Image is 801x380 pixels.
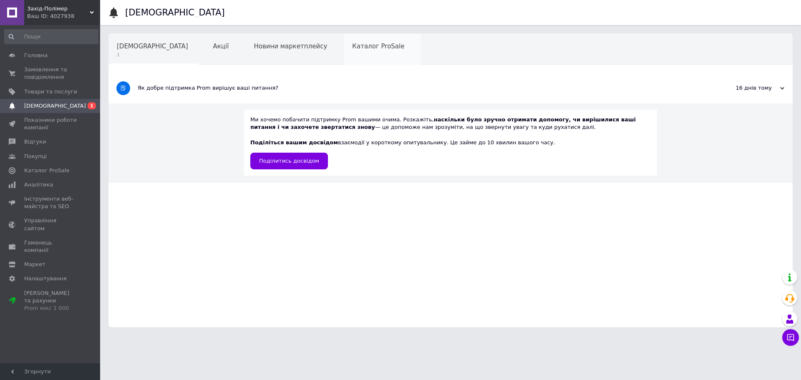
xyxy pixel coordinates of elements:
[24,66,77,81] span: Замовлення та повідомлення
[250,153,328,169] a: Поділитись досвідом
[782,329,799,346] button: Чат з покупцем
[24,88,77,96] span: Товари та послуги
[24,181,53,189] span: Аналітика
[24,153,47,160] span: Покупці
[24,138,46,146] span: Відгуки
[24,217,77,232] span: Управління сайтом
[125,8,225,18] h1: [DEMOGRAPHIC_DATA]
[27,13,100,20] div: Ваш ID: 4027938
[213,43,229,50] span: Акції
[259,158,319,164] span: Поділитись досвідом
[250,139,338,146] b: Поділіться вашим досвідом
[24,52,48,59] span: Головна
[24,195,77,210] span: Інструменти веб-майстра та SEO
[250,116,651,169] div: Ми хочемо побачити підтримку Prom вашими очима. Розкажіть, — це допоможе нам зрозуміти, на що зве...
[88,102,96,109] span: 1
[138,84,701,92] div: Як добре підтримка Prom вирішує ваші питання?
[117,43,188,50] span: [DEMOGRAPHIC_DATA]
[250,116,636,130] b: наскільки було зручно отримати допомогу, чи вирішилися ваші питання і чи захочете звертатися знову
[24,239,77,254] span: Гаманець компанії
[352,43,404,50] span: Каталог ProSale
[701,84,784,92] div: 16 днів тому
[24,102,86,110] span: [DEMOGRAPHIC_DATA]
[250,139,651,146] div: взаємодії у короткому опитувальнику. Це займе до 10 хвилин вашого часу.
[24,167,69,174] span: Каталог ProSale
[24,275,67,282] span: Налаштування
[24,261,45,268] span: Маркет
[4,29,98,44] input: Пошук
[254,43,327,50] span: Новини маркетплейсу
[24,289,77,312] span: [PERSON_NAME] та рахунки
[24,116,77,131] span: Показники роботи компанії
[27,5,90,13] span: Захід-Полімер
[24,305,77,312] div: Prom мікс 1 000
[117,52,188,58] span: 1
